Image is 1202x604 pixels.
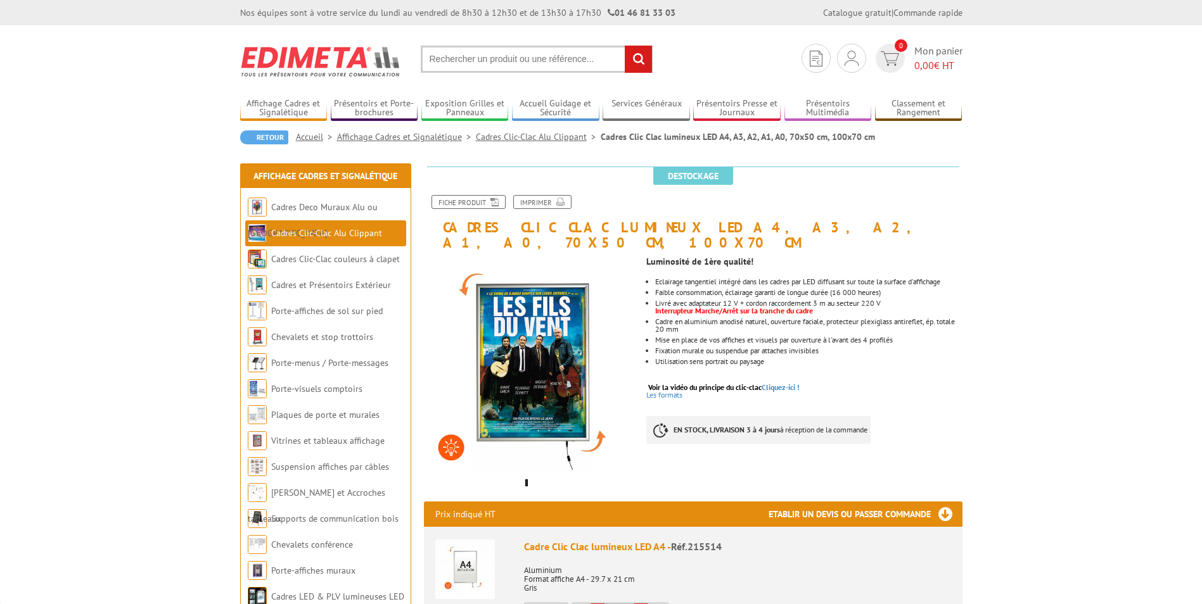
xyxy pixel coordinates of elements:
[625,46,652,73] input: rechercher
[845,51,859,66] img: devis rapide
[646,416,871,444] p: à réception de la commande
[769,501,962,527] h3: Etablir un devis ou passer commande
[248,275,267,294] img: Cadres et Présentoirs Extérieur
[248,201,378,239] a: Cadres Deco Muraux Alu ou [GEOGRAPHIC_DATA]
[601,130,875,143] li: Cadres Clic Clac lumineux LED A4, A3, A2, A1, A0, 70x50 cm, 100x70 cm
[271,383,362,394] a: Porte-visuels comptoirs
[895,39,907,52] span: 0
[271,435,385,446] a: Vitrines et tableaux affichage
[271,227,382,239] a: Cadres Clic-Clac Alu Clippant
[671,540,722,553] span: Réf.215514
[421,98,509,119] a: Exposition Grilles et Panneaux
[271,513,399,524] a: Supports de communication bois
[240,98,328,119] a: Affichage Cadres et Signalétique
[240,130,288,144] a: Retour
[240,38,402,85] img: Edimeta
[873,44,962,73] a: devis rapide 0 Mon panier 0,00€ HT
[248,483,267,502] img: Cimaises et Accroches tableaux
[271,331,373,343] a: Chevalets et stop trottoirs
[248,535,267,554] img: Chevalets conférence
[435,501,496,527] p: Prix indiqué HT
[655,347,962,355] li: Fixation murale ou suspendue par attaches invisibles
[693,98,781,119] a: Présentoirs Presse et Journaux
[248,249,267,268] img: Cadres Clic-Clac couleurs à clapet
[512,98,599,119] a: Accueil Guidage et Sécurité
[655,358,962,365] li: Utilisation sens portrait ou paysage
[646,256,753,267] strong: Luminosité de 1ère qualité!
[248,457,267,476] img: Suspension affiches par câbles
[331,98,418,119] a: Présentoirs et Porte-brochures
[655,299,962,315] li: Livré avec adaptateur 12 V + cordon raccordement 3 m au secteur 220 V
[271,305,383,317] a: Porte-affiches de sol sur pied
[653,167,733,185] span: Destockage
[435,539,495,599] img: Cadre Clic Clac lumineux LED A4
[240,6,675,19] div: Nos équipes sont à votre service du lundi au vendredi de 8h30 à 12h30 et de 13h30 à 17h30
[823,7,892,18] a: Catalogue gratuit
[655,318,962,333] p: Cadre en aluminium anodisé naturel, ouverture faciale, protecteur plexiglass antireflet, ép. tota...
[248,327,267,346] img: Chevalets et stop trottoirs
[271,461,389,472] a: Suspension affiches par câbles
[248,198,267,217] img: Cadres Deco Muraux Alu ou Bois
[271,253,400,265] a: Cadres Clic-Clac couleurs à clapet
[337,131,476,142] a: Affichage Cadres et Signalétique
[893,7,962,18] a: Commande rapide
[914,44,962,73] span: Mon panier
[655,289,962,296] li: Faible consommation, éclairage garanti de longue durée (16 000 heures)
[271,539,353,550] a: Chevalets conférence
[881,51,899,66] img: devis rapide
[296,131,337,142] a: Accueil
[248,431,267,450] img: Vitrines et tableaux affichage
[784,98,872,119] a: Présentoirs Multimédia
[253,170,397,182] a: Affichage Cadres et Signalétique
[248,301,267,320] img: Porte-affiches de sol sur pied
[914,58,962,73] span: € HT
[655,278,962,286] li: Eclairage tangentiel intégré dans les cadres par LED diffusant sur toute la surface d'affichage
[823,6,962,19] div: |
[248,353,267,372] img: Porte-menus / Porte-messages
[603,98,690,119] a: Services Généraux
[248,379,267,398] img: Porte-visuels comptoirs
[271,357,388,368] a: Porte-menus / Porte-messages
[271,591,404,602] a: Cadres LED & PLV lumineuses LED
[432,195,506,209] a: Fiche produit
[655,336,962,344] li: Mise en place de vos affiches et visuels par ouverture à l'avant des 4 profilés
[271,565,355,576] a: Porte-affiches muraux
[875,98,962,119] a: Classement et Rangement
[248,405,267,424] img: Plaques de porte et murales
[513,195,572,209] a: Imprimer
[674,425,780,434] strong: EN STOCK, LIVRAISON 3 à 4 jours
[248,487,385,524] a: [PERSON_NAME] et Accroches tableaux
[810,51,822,66] img: devis rapide
[248,561,267,580] img: Porte-affiches muraux
[421,46,653,73] input: Rechercher un produit ou une référence...
[424,256,637,470] img: cadre_clic_clac_affichage_lumineux_215514.jpg
[271,279,391,291] a: Cadres et Présentoirs Extérieur
[271,409,380,420] a: Plaques de porte et murales
[524,557,951,593] p: Aluminium Format affiche A4 - 29.7 x 21 cm Gris
[608,7,675,18] strong: 01 46 81 33 03
[655,306,813,315] font: Interrupteur Marche/Arrêt sur la tranche du cadre
[476,131,601,142] a: Cadres Clic-Clac Alu Clippant
[646,390,682,400] a: Les formats
[524,539,951,554] div: Cadre Clic Clac lumineux LED A4 -
[914,59,934,72] span: 0,00
[648,382,800,392] a: Voir la vidéo du principe du clic-clacCliquez-ici !
[648,382,762,392] span: Voir la vidéo du principe du clic-clac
